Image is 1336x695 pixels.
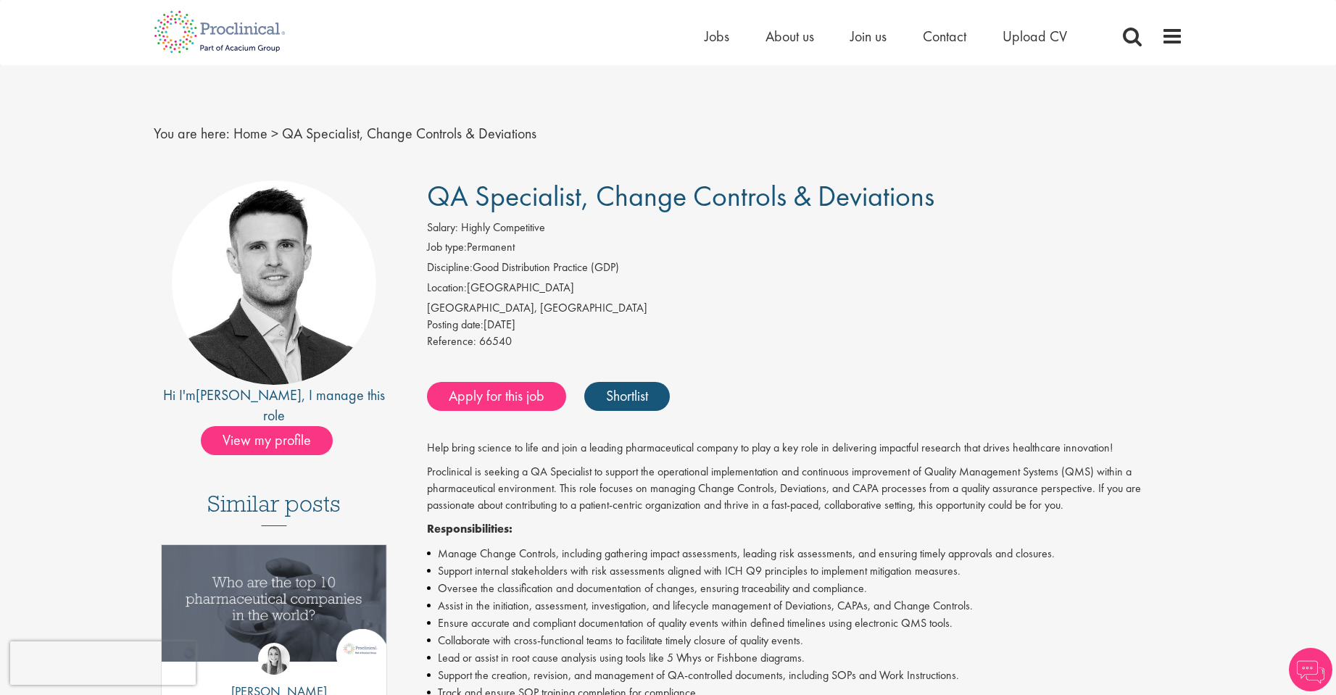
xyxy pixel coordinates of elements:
a: Upload CV [1003,27,1067,46]
strong: Responsibilities: [427,521,513,536]
li: Permanent [427,239,1183,259]
span: View my profile [201,426,333,455]
li: Oversee the classification and documentation of changes, ensuring traceability and compliance. [427,580,1183,597]
a: Join us [850,27,887,46]
a: [PERSON_NAME] [196,386,302,404]
span: 66540 [479,333,512,349]
img: imeage of recruiter Joshua Godden [172,180,376,385]
li: Support the creation, revision, and management of QA-controlled documents, including SOPs and Wor... [427,667,1183,684]
div: Hi I'm , I manage this role [154,385,395,426]
a: Link to a post [162,545,387,673]
img: Hannah Burke [258,643,290,675]
p: Proclinical is seeking a QA Specialist to support the operational implementation and continuous i... [427,464,1183,514]
label: Job type: [427,239,467,256]
label: Reference: [427,333,476,350]
a: View my profile [201,429,347,448]
a: breadcrumb link [233,124,267,143]
li: Lead or assist in root cause analysis using tools like 5 Whys or Fishbone diagrams. [427,649,1183,667]
a: Apply for this job [427,382,566,411]
span: You are here: [154,124,230,143]
iframe: reCAPTCHA [10,641,196,685]
p: Help bring science to life and join a leading pharmaceutical company to play a key role in delive... [427,440,1183,457]
span: > [271,124,278,143]
h3: Similar posts [207,491,341,526]
label: Location: [427,280,467,296]
a: Contact [923,27,966,46]
li: Manage Change Controls, including gathering impact assessments, leading risk assessments, and ens... [427,545,1183,562]
li: Support internal stakeholders with risk assessments aligned with ICH Q9 principles to implement m... [427,562,1183,580]
span: QA Specialist, Change Controls & Deviations [282,124,536,143]
li: Good Distribution Practice (GDP) [427,259,1183,280]
label: Salary: [427,220,458,236]
span: Posting date: [427,317,484,332]
img: Chatbot [1289,648,1332,691]
span: Highly Competitive [461,220,545,235]
a: Shortlist [584,382,670,411]
a: Jobs [705,27,729,46]
li: Collaborate with cross-functional teams to facilitate timely closure of quality events. [427,632,1183,649]
div: [GEOGRAPHIC_DATA], [GEOGRAPHIC_DATA] [427,300,1183,317]
li: Assist in the initiation, assessment, investigation, and lifecycle management of Deviations, CAPA... [427,597,1183,615]
div: [DATE] [427,317,1183,333]
a: About us [765,27,814,46]
img: Top 10 pharmaceutical companies in the world 2025 [162,545,387,662]
span: QA Specialist, Change Controls & Deviations [427,178,934,215]
li: [GEOGRAPHIC_DATA] [427,280,1183,300]
label: Discipline: [427,259,473,276]
li: Ensure accurate and compliant documentation of quality events within defined timelines using elec... [427,615,1183,632]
